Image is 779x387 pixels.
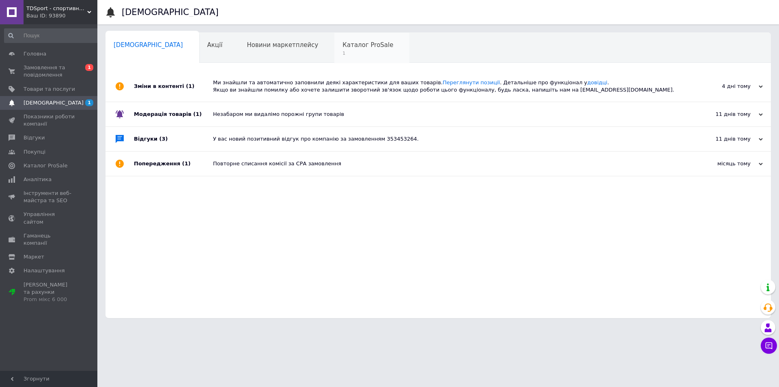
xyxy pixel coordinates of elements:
span: Управління сайтом [24,211,75,225]
div: Попередження [134,152,213,176]
span: Головна [24,50,46,58]
span: Аналітика [24,176,52,183]
span: Показники роботи компанії [24,113,75,128]
span: Налаштування [24,267,65,274]
span: Відгуки [24,134,45,141]
div: Модерація товарів [134,102,213,126]
span: Гаманець компанії [24,232,75,247]
div: 11 днів тому [682,111,763,118]
span: Маркет [24,253,44,261]
div: Ваш ID: 93890 [26,12,97,19]
a: довідці [587,79,607,86]
span: [DEMOGRAPHIC_DATA] [114,41,183,49]
h1: [DEMOGRAPHIC_DATA] [122,7,219,17]
span: Каталог ProSale [24,162,67,169]
button: Чат з покупцем [761,338,777,354]
span: [PERSON_NAME] та рахунки [24,281,75,304]
a: Переглянути позиції [443,79,500,86]
div: Повторне списання комісії за СРА замовлення [213,160,682,167]
span: Інструменти веб-майстра та SEO [24,190,75,204]
span: 1 [85,99,93,106]
span: 1 [85,64,93,71]
span: Замовлення та повідомлення [24,64,75,79]
span: Покупці [24,148,45,156]
div: 11 днів тому [682,135,763,143]
span: (1) [186,83,194,89]
div: У вас новий позитивний відгук про компанію за замовленням 353453264. [213,135,682,143]
div: Prom мікс 6 000 [24,296,75,303]
span: Новини маркетплейсу [247,41,318,49]
span: TDSport - спортивний волейбольний інтернет-магазин [26,5,87,12]
div: Незабаром ми видалімо порожні групи товарів [213,111,682,118]
div: Зміни в контенті [134,71,213,102]
span: [DEMOGRAPHIC_DATA] [24,99,84,107]
div: 4 дні тому [682,83,763,90]
span: 1 [342,50,393,56]
span: (3) [159,136,168,142]
div: Ми знайшли та автоматично заповнили деякі характеристики для ваших товарів. . Детальніше про функ... [213,79,682,94]
span: (1) [182,160,191,167]
input: Пошук [4,28,100,43]
span: Товари та послуги [24,86,75,93]
span: (1) [193,111,202,117]
div: місяць тому [682,160,763,167]
div: Відгуки [134,127,213,151]
span: Каталог ProSale [342,41,393,49]
span: Акції [207,41,223,49]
